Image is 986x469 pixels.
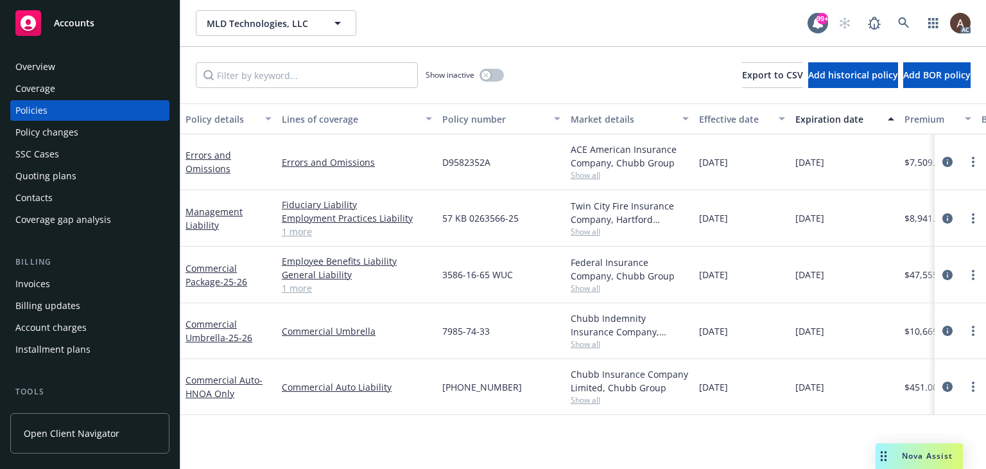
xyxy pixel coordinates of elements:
[10,188,169,208] a: Contacts
[15,188,53,208] div: Contacts
[15,122,78,143] div: Policy changes
[904,155,946,169] span: $7,509.00
[699,155,728,169] span: [DATE]
[903,69,971,81] span: Add BOR policy
[10,100,169,121] a: Policies
[10,166,169,186] a: Quoting plans
[571,394,689,405] span: Show all
[207,17,318,30] span: MLD Technologies, LLC
[940,323,955,339] a: circleInformation
[795,155,824,169] span: [DATE]
[795,268,824,281] span: [DATE]
[891,10,917,36] a: Search
[571,339,689,350] span: Show all
[282,225,432,238] a: 1 more
[180,103,277,134] button: Policy details
[795,112,880,126] div: Expiration date
[10,256,169,269] div: Billing
[808,62,898,88] button: Add historical policy
[742,62,803,88] button: Export to CSV
[15,144,59,164] div: SSC Cases
[442,324,490,338] span: 7985-74-33
[282,211,432,225] a: Employment Practices Liability
[426,69,474,80] span: Show inactive
[904,380,938,394] span: $451.00
[442,155,490,169] span: D9582352A
[15,166,76,186] div: Quoting plans
[790,103,899,134] button: Expiration date
[15,100,48,121] div: Policies
[699,112,771,126] div: Effective date
[876,443,963,469] button: Nova Assist
[54,18,94,28] span: Accounts
[15,339,91,360] div: Installment plans
[571,199,689,226] div: Twin City Fire Insurance Company, Hartford Insurance Group
[15,317,87,338] div: Account charges
[940,267,955,283] a: circleInformation
[186,374,263,400] a: Commercial Auto
[795,380,824,394] span: [DATE]
[940,211,955,226] a: circleInformation
[10,385,169,398] div: Tools
[282,254,432,268] a: Employee Benefits Liability
[940,154,955,170] a: circleInformation
[571,143,689,170] div: ACE American Insurance Company, Chubb Group
[282,281,432,295] a: 1 more
[921,10,946,36] a: Switch app
[186,262,247,288] a: Commercial Package
[571,312,689,339] div: Chubb Indemnity Insurance Company, Chubb Group
[699,380,728,394] span: [DATE]
[571,226,689,237] span: Show all
[186,112,257,126] div: Policy details
[10,122,169,143] a: Policy changes
[15,209,111,230] div: Coverage gap analysis
[904,324,951,338] span: $10,669.00
[571,170,689,181] span: Show all
[437,103,566,134] button: Policy number
[904,211,946,225] span: $8,941.00
[10,78,169,99] a: Coverage
[742,69,803,81] span: Export to CSV
[965,323,981,339] a: more
[904,112,957,126] div: Premium
[15,274,50,294] div: Invoices
[186,206,243,231] a: Management Liability
[571,283,689,294] span: Show all
[571,256,689,283] div: Federal Insurance Company, Chubb Group
[186,318,252,344] a: Commercial Umbrella
[442,380,522,394] span: [PHONE_NUMBER]
[282,155,432,169] a: Errors and Omissions
[832,10,858,36] a: Start snowing
[571,112,675,126] div: Market details
[282,380,432,394] a: Commercial Auto Liability
[876,443,892,469] div: Drag to move
[277,103,437,134] button: Lines of coverage
[699,268,728,281] span: [DATE]
[282,324,432,338] a: Commercial Umbrella
[186,149,231,175] a: Errors and Omissions
[899,103,976,134] button: Premium
[965,154,981,170] a: more
[10,317,169,338] a: Account charges
[220,276,247,288] span: - 25-26
[950,13,971,33] img: photo
[442,112,546,126] div: Policy number
[10,144,169,164] a: SSC Cases
[10,5,169,41] a: Accounts
[694,103,790,134] button: Effective date
[24,427,119,440] span: Open Client Navigator
[196,10,356,36] button: MLD Technologies, LLC
[10,209,169,230] a: Coverage gap analysis
[10,339,169,360] a: Installment plans
[903,62,971,88] button: Add BOR policy
[10,57,169,77] a: Overview
[10,274,169,294] a: Invoices
[940,379,955,394] a: circleInformation
[225,332,252,344] span: - 25-26
[15,78,55,99] div: Coverage
[795,211,824,225] span: [DATE]
[442,268,513,281] span: 3586-16-65 WUC
[15,296,80,316] div: Billing updates
[442,211,519,225] span: 57 KB 0263566-25
[571,367,689,394] div: Chubb Insurance Company Limited, Chubb Group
